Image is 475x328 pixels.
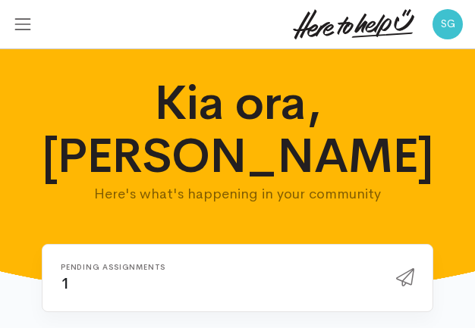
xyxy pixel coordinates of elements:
a: SG [433,16,463,30]
span: 1 [61,274,70,293]
button: Toggle navigation [12,11,33,38]
h1: Kia ora, [PERSON_NAME] [9,77,466,183]
p: Here's what's happening in your community [9,183,466,205]
h6: Pending assignments [61,263,378,271]
img: heretohelpu.svg [293,9,414,39]
span: SG [433,9,463,39]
